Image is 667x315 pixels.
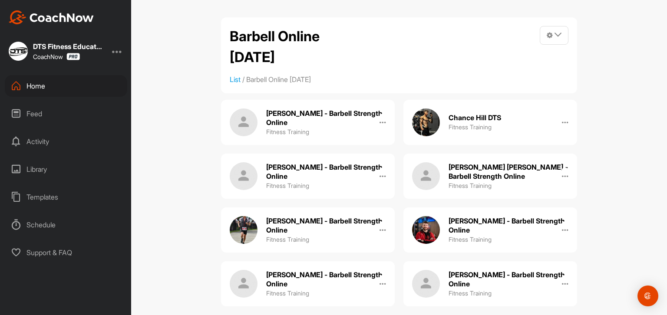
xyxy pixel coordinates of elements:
ol: / [230,74,568,85]
li: Barbell Online [DATE] [246,74,311,85]
h2: [PERSON_NAME] - Barbell Strength Online [449,217,568,235]
h3: Fitness Training [266,289,309,298]
h3: Fitness Training [266,235,309,244]
h2: [PERSON_NAME] - Barbell Strength Online [266,217,386,235]
img: CoachNow [9,10,94,24]
a: icon[PERSON_NAME] - Barbell Strength OnlineFitness Training [221,261,395,306]
div: Home [5,75,127,97]
h3: Fitness Training [449,235,492,244]
a: icon[PERSON_NAME] - Barbell Strength OnlineFitness Training [403,207,577,253]
img: icon [230,162,258,190]
h2: Chance Hill DTS [449,113,501,122]
h3: Fitness Training [266,181,309,190]
h2: [PERSON_NAME] - Barbell Strength Online [449,270,568,289]
a: iconChance Hill DTSFitness Training [403,100,577,145]
div: Open Intercom Messenger [637,285,658,306]
h2: [PERSON_NAME] [PERSON_NAME] - Barbell Strength Online [449,163,568,181]
div: Activity [5,131,127,152]
h3: Fitness Training [449,289,492,298]
a: icon[PERSON_NAME] - Barbell Strength OnlineFitness Training [403,261,577,306]
div: CoachNow [33,53,80,60]
a: List [230,75,241,84]
a: icon[PERSON_NAME] - Barbell Strength OnlineFitness Training [221,100,395,145]
h2: Barbell Online [DATE] [230,26,347,68]
div: Feed [5,103,127,125]
img: icon [412,108,440,136]
img: square_983aa09f91bea04d3341149cac9e38a3.jpg [9,42,28,61]
a: icon[PERSON_NAME] [PERSON_NAME] - Barbell Strength OnlineFitness Training [403,154,577,199]
a: icon[PERSON_NAME] - Barbell Strength OnlineFitness Training [221,154,395,199]
img: icon [412,216,440,244]
h3: Fitness Training [449,122,492,131]
div: Library [5,158,127,180]
h2: [PERSON_NAME] - Barbell Strength Online [266,270,386,289]
div: Support & FAQ [5,242,127,263]
h3: Fitness Training [266,127,309,136]
img: icon [230,270,258,298]
h2: [PERSON_NAME] - Barbell Strength Online [266,109,386,127]
img: icon [412,270,440,298]
img: icon [230,108,258,136]
div: DTS Fitness Education [33,43,102,50]
div: Schedule [5,214,127,236]
a: icon[PERSON_NAME] - Barbell Strength OnlineFitness Training [221,207,395,253]
h2: [PERSON_NAME] - Barbell Strength Online [266,163,386,181]
div: Templates [5,186,127,208]
h3: Fitness Training [449,181,492,190]
img: CoachNow Pro [66,53,80,60]
img: icon [230,216,258,244]
img: icon [412,162,440,190]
